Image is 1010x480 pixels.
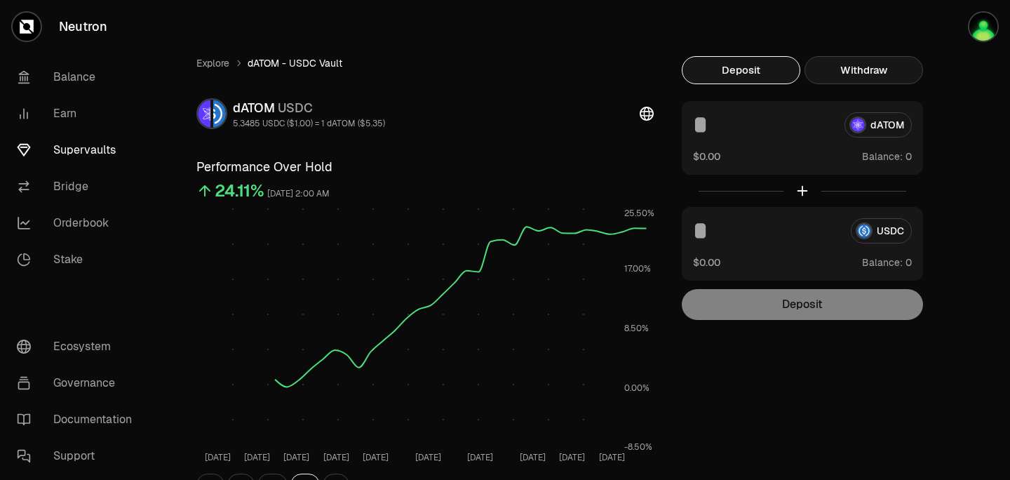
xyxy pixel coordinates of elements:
[6,328,151,365] a: Ecosystem
[969,13,997,41] img: air
[278,100,313,116] span: USDC
[6,365,151,401] a: Governance
[6,205,151,241] a: Orderbook
[467,452,493,463] tspan: [DATE]
[205,452,231,463] tspan: [DATE]
[693,255,720,269] button: $0.00
[599,452,625,463] tspan: [DATE]
[693,149,720,164] button: $0.00
[624,323,649,334] tspan: 8.50%
[520,452,546,463] tspan: [DATE]
[233,98,385,118] div: dATOM
[196,56,654,70] nav: breadcrumb
[6,438,151,474] a: Support
[624,263,651,274] tspan: 17.00%
[6,241,151,278] a: Stake
[248,56,342,70] span: dATOM - USDC Vault
[244,452,270,463] tspan: [DATE]
[6,401,151,438] a: Documentation
[559,452,585,463] tspan: [DATE]
[267,186,330,202] div: [DATE] 2:00 AM
[624,441,652,453] tspan: -8.50%
[6,59,151,95] a: Balance
[213,100,226,128] img: USDC Logo
[6,95,151,132] a: Earn
[862,255,903,269] span: Balance:
[198,100,210,128] img: dATOM Logo
[283,452,309,463] tspan: [DATE]
[196,157,654,177] h3: Performance Over Hold
[215,180,264,202] div: 24.11%
[862,149,903,164] span: Balance:
[363,452,389,463] tspan: [DATE]
[196,56,229,70] a: Explore
[6,132,151,168] a: Supervaults
[624,208,654,219] tspan: 25.50%
[233,118,385,129] div: 5.3485 USDC ($1.00) = 1 dATOM ($5.35)
[804,56,923,84] button: Withdraw
[415,452,441,463] tspan: [DATE]
[323,452,349,463] tspan: [DATE]
[624,382,649,394] tspan: 0.00%
[6,168,151,205] a: Bridge
[682,56,800,84] button: Deposit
